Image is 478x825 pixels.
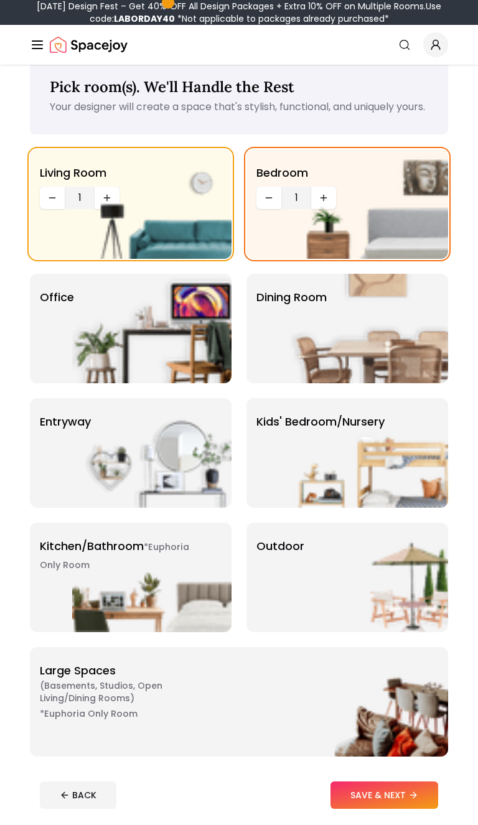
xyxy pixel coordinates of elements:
[289,274,448,383] img: Dining Room
[30,25,448,65] nav: Global
[256,413,385,431] p: Kids' Bedroom/Nursery
[40,781,116,809] button: BACK
[40,707,138,720] small: *Euphoria Only Room
[50,32,128,57] img: Spacejoy Logo
[40,662,195,722] p: Large Spaces
[330,781,438,809] button: SAVE & NEXT
[70,190,90,205] span: 1
[286,190,306,205] span: 1
[72,523,232,632] img: Kitchen/Bathroom *Euphoria Only
[289,149,448,259] img: Bedroom
[40,413,91,431] p: entryway
[72,149,232,259] img: Living Room
[175,12,389,25] span: *Not applicable to packages already purchased*
[256,187,281,209] button: Decrease quantity
[50,32,128,57] a: Spacejoy
[256,289,327,306] p: Dining Room
[256,538,304,555] p: Outdoor
[289,523,448,632] img: Outdoor
[40,538,195,574] p: Kitchen/Bathroom
[40,187,65,209] button: Decrease quantity
[256,164,308,182] p: Bedroom
[72,398,232,508] img: entryway
[40,679,195,704] span: ( Basements, Studios, Open living/dining rooms )
[114,12,175,25] b: LABORDAY40
[50,100,428,114] p: Your designer will create a space that's stylish, functional, and uniquely yours.
[40,289,74,306] p: Office
[40,164,106,182] p: Living Room
[50,77,294,96] span: Pick room(s). We'll Handle the Rest
[289,398,448,508] img: Kids' Bedroom/Nursery
[72,274,232,383] img: Office
[289,647,448,757] img: Large Spaces *Euphoria Only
